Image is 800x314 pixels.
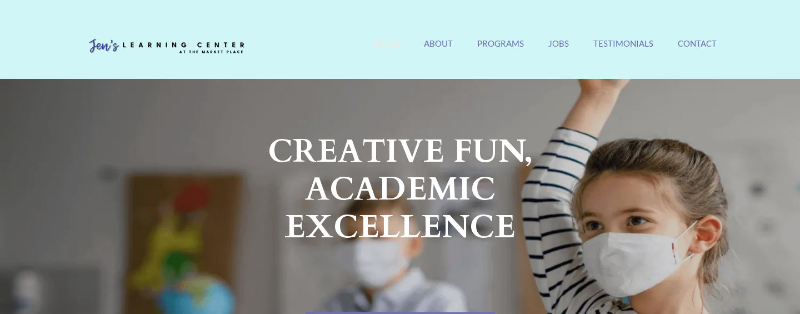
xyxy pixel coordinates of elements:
[477,38,524,62] a: Programs
[548,38,569,62] a: Jobs
[374,38,399,62] a: Home
[593,38,653,62] a: Testimonials
[424,38,453,62] a: About
[83,30,250,63] img: Jen's Learning Center Logo Transparent
[678,38,717,62] a: Contact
